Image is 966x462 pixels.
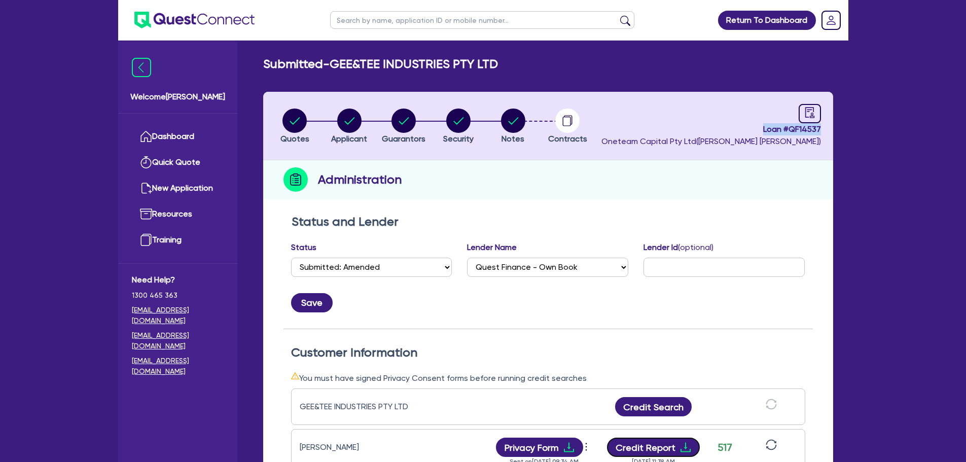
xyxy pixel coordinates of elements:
h2: Customer Information [291,345,805,360]
img: icon-menu-close [132,58,151,77]
label: Lender Name [467,241,517,254]
div: GEE&TEE INDUSTRIES PTY LTD [300,401,426,413]
a: Quick Quote [132,150,224,175]
button: sync [763,439,780,456]
a: audit [799,104,821,123]
button: Quotes [280,108,310,146]
span: Welcome [PERSON_NAME] [130,91,225,103]
button: Notes [500,108,526,146]
span: more [581,439,591,454]
a: [EMAIL_ADDRESS][DOMAIN_NAME] [132,330,224,351]
h2: Status and Lender [292,215,805,229]
span: sync [766,399,777,410]
span: download [563,441,575,453]
button: sync [763,398,780,416]
button: Save [291,293,333,312]
a: Training [132,227,224,253]
span: Loan # QF14537 [601,123,821,135]
span: Notes [502,134,524,144]
h2: Administration [318,170,402,189]
img: step-icon [283,167,308,192]
span: Security [443,134,474,144]
img: training [140,234,152,246]
button: Contracts [548,108,588,146]
button: Credit Reportdownload [607,438,700,457]
span: (optional) [678,242,713,252]
button: Security [443,108,474,146]
span: warning [291,372,299,380]
div: 517 [712,440,738,455]
a: New Application [132,175,224,201]
span: Quotes [280,134,309,144]
span: Applicant [331,134,367,144]
img: resources [140,208,152,220]
img: quest-connect-logo-blue [134,12,255,28]
div: [PERSON_NAME] [300,441,426,453]
span: Need Help? [132,274,224,286]
input: Search by name, application ID or mobile number... [330,11,634,29]
a: Return To Dashboard [718,11,816,30]
button: Dropdown toggle [583,439,592,456]
label: Status [291,241,316,254]
a: Dropdown toggle [818,7,844,33]
span: Contracts [548,134,587,144]
img: new-application [140,182,152,194]
a: Dashboard [132,124,224,150]
span: Guarantors [382,134,425,144]
a: Resources [132,201,224,227]
button: Privacy Formdownload [496,438,583,457]
span: 1300 465 363 [132,290,224,301]
img: quick-quote [140,156,152,168]
div: You must have signed Privacy Consent forms before running credit searches [291,372,805,384]
span: Oneteam Capital Pty Ltd ( [PERSON_NAME] [PERSON_NAME] ) [601,136,821,146]
h2: Submitted - GEE&TEE INDUSTRIES PTY LTD [263,57,498,72]
span: sync [766,439,777,450]
a: [EMAIL_ADDRESS][DOMAIN_NAME] [132,305,224,326]
span: download [679,441,692,453]
span: audit [804,107,815,118]
button: Applicant [331,108,368,146]
button: Credit Search [615,397,692,416]
label: Lender Id [643,241,713,254]
a: [EMAIL_ADDRESS][DOMAIN_NAME] [132,356,224,377]
button: Guarantors [381,108,426,146]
